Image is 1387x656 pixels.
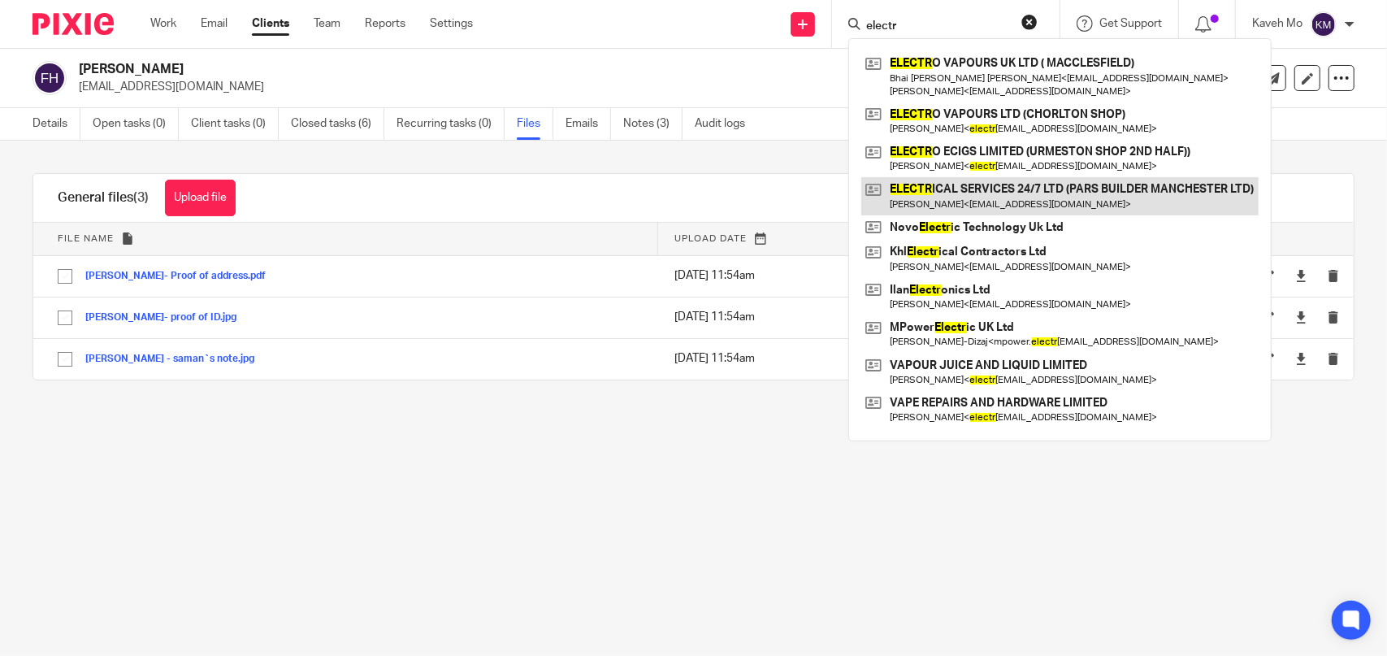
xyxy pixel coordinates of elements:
[865,20,1011,34] input: Search
[33,108,80,140] a: Details
[517,108,553,140] a: Files
[33,61,67,95] img: svg%3E
[291,108,384,140] a: Closed tasks (6)
[85,354,267,365] button: [PERSON_NAME] - saman`s note.jpg
[623,108,683,140] a: Notes (3)
[1252,15,1302,32] p: Kaveh Mo
[1099,18,1162,29] span: Get Support
[1295,350,1307,367] a: Download
[165,180,236,216] button: Upload file
[50,344,80,375] input: Select
[85,312,249,324] button: [PERSON_NAME]- proof of ID.jpg
[50,302,80,333] input: Select
[674,309,852,325] p: [DATE] 11:54am
[50,261,80,292] input: Select
[58,189,149,206] h1: General files
[33,13,114,35] img: Pixie
[674,267,852,284] p: [DATE] 11:54am
[674,350,852,367] p: [DATE] 11:54am
[79,61,922,78] h2: [PERSON_NAME]
[79,79,1133,95] p: [EMAIL_ADDRESS][DOMAIN_NAME]
[201,15,228,32] a: Email
[150,15,176,32] a: Work
[133,191,149,204] span: (3)
[430,15,473,32] a: Settings
[365,15,405,32] a: Reports
[191,108,279,140] a: Client tasks (0)
[1295,309,1307,325] a: Download
[1021,14,1038,30] button: Clear
[85,271,278,282] button: [PERSON_NAME]- Proof of address.pdf
[314,15,340,32] a: Team
[93,108,179,140] a: Open tasks (0)
[252,15,289,32] a: Clients
[674,234,747,243] span: Upload date
[1311,11,1337,37] img: svg%3E
[58,234,114,243] span: File name
[1295,267,1307,284] a: Download
[566,108,611,140] a: Emails
[397,108,505,140] a: Recurring tasks (0)
[695,108,757,140] a: Audit logs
